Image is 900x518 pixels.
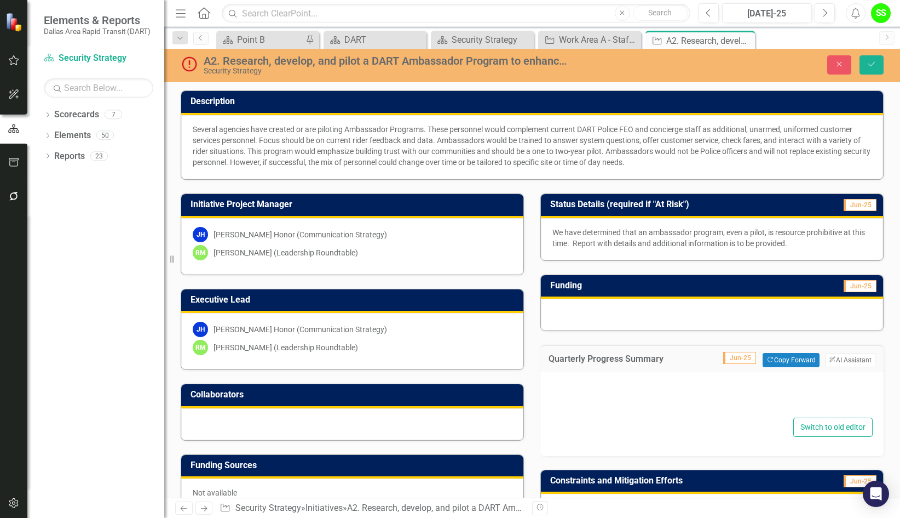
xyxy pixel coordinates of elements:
a: Security Strategy [235,503,301,513]
button: SS [871,3,891,23]
div: 7 [105,110,122,119]
div: A2. Research, develop, and pilot a DART Ambassador Program to enhance visibility on the system. [204,55,572,67]
h3: Executive Lead [191,295,518,305]
div: DART [344,33,424,47]
div: 23 [90,151,108,161]
div: JH [193,227,208,242]
div: A2. Research, develop, and pilot a DART Ambassador Program to enhance visibility on the system. [347,503,725,513]
a: DART [326,33,424,47]
span: Elements & Reports [44,14,151,27]
div: [PERSON_NAME] Honor (Communication Strategy) [214,229,387,240]
span: Search [648,8,672,17]
span: Jun-25 [844,475,876,487]
img: ClearPoint Strategy [5,13,25,32]
p: We have determined that an ambassador program, even a pilot, is resource prohibitive at this time... [552,227,872,249]
small: Dallas Area Rapid Transit (DART) [44,27,151,36]
h3: Initiative Project Manager [191,200,518,209]
p: Not available [193,487,512,498]
span: Jun-25 [844,280,876,292]
div: » » [220,502,524,515]
button: [DATE]-25 [722,3,812,23]
div: Security Strategy [204,67,572,75]
div: Work Area A - Staff Resources & Partnerships [559,33,638,47]
h3: Description [191,96,878,106]
div: [PERSON_NAME] Honor (Communication Strategy) [214,324,387,335]
img: At Risk [181,55,198,73]
a: Elements [54,129,91,142]
div: [PERSON_NAME] (Leadership Roundtable) [214,247,358,258]
h3: Funding [550,281,708,291]
input: Search Below... [44,78,153,98]
div: RM [193,245,208,260]
div: JH [193,322,208,337]
a: Scorecards [54,109,99,121]
div: Open Intercom Messenger [863,481,889,507]
p: Several agencies have created or are piloting Ambassador Programs. These personnel would compleme... [193,124,872,168]
div: 50 [96,131,114,140]
button: AI Assistant [825,353,875,367]
div: [DATE]-25 [726,7,808,20]
div: Security Strategy [452,33,531,47]
a: Reports [54,150,85,163]
button: Search [633,5,688,21]
h3: Status Details (required if "At Risk") [550,200,814,209]
span: Jun-25 [844,199,876,211]
h3: Funding Sources [191,460,518,470]
a: Initiatives [305,503,343,513]
button: Switch to old editor [793,418,873,437]
button: Copy Forward [763,353,819,367]
div: A2. Research, develop, and pilot a DART Ambassador Program to enhance visibility on the system. [666,34,752,48]
span: Jun-25 [723,352,756,364]
a: Security Strategy [434,33,531,47]
div: RM [193,340,208,355]
a: Point B [219,33,303,47]
input: Search ClearPoint... [222,4,690,23]
div: Point B [237,33,303,47]
a: Work Area A - Staff Resources & Partnerships [541,33,638,47]
h3: Quarterly Progress Summary [549,354,689,364]
div: [PERSON_NAME] (Leadership Roundtable) [214,342,358,353]
a: Security Strategy [44,52,153,65]
h3: Constraints and Mitigation Efforts [550,476,811,486]
h3: Collaborators [191,390,518,400]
